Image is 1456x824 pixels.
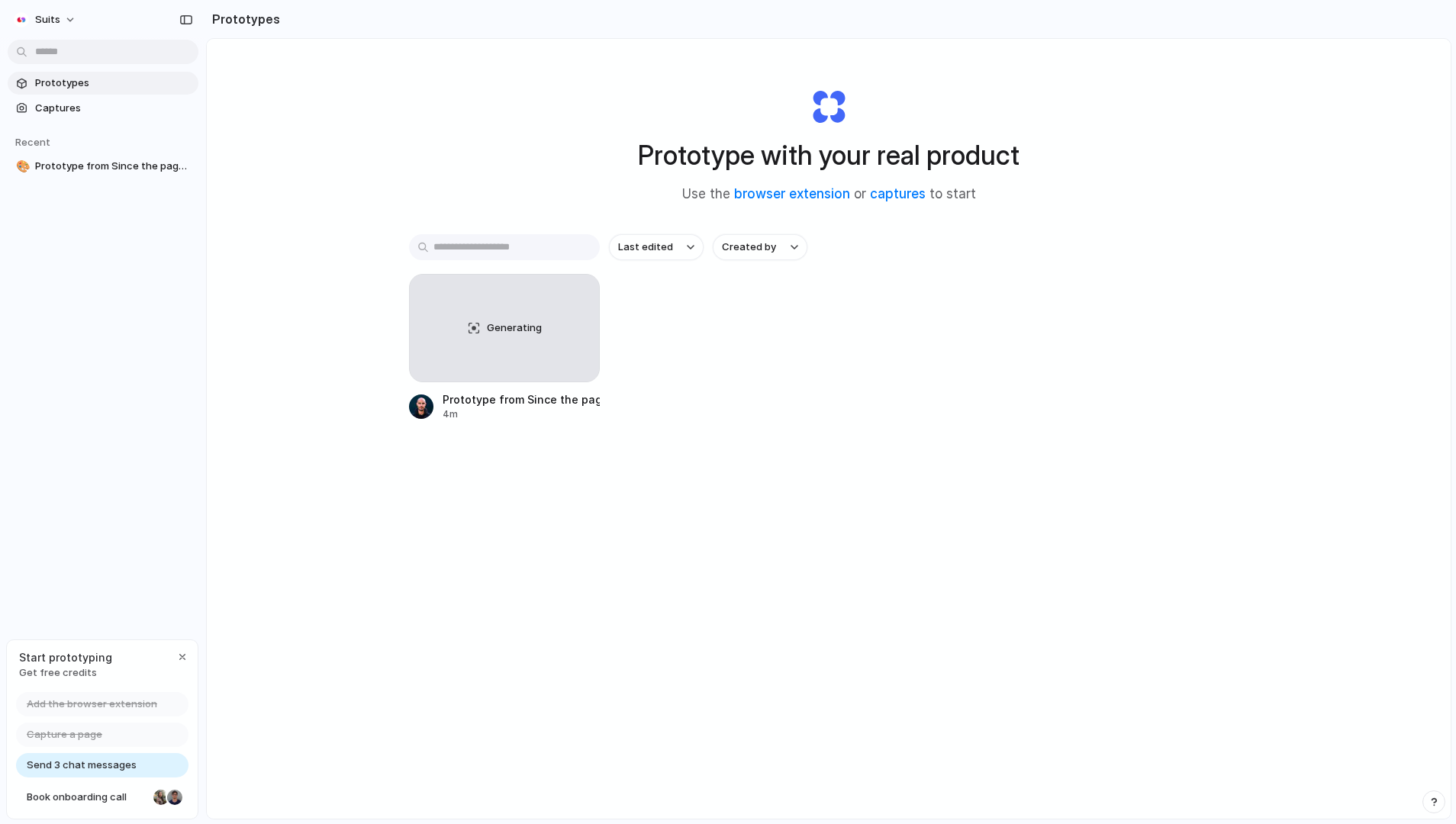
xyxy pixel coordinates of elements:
[14,159,29,174] button: 🎨
[15,136,50,148] span: Recent
[409,274,600,421] a: GeneratingPrototype from Since the page has no title or headings, and the URL is unique, the best...
[206,10,280,28] h2: Prototypes
[8,97,198,120] a: Captures
[734,186,850,201] a: browser extension
[35,76,192,91] span: Prototypes
[618,240,673,255] span: Last edited
[27,697,157,712] span: Add the browser extension
[152,788,170,806] div: Nicole Kubica
[638,135,1020,175] h1: Prototype with your real product
[16,158,27,175] div: 🎨
[27,790,147,805] span: Book onboarding call
[487,320,542,336] span: Generating
[166,788,184,806] div: Christian Iacullo
[35,101,192,116] span: Captures
[8,155,198,178] a: 🎨Prototype from Since the page has no title or headings, and the URL is unique, the best concise ...
[682,185,976,204] span: Use the or to start
[16,785,188,810] a: Book onboarding call
[19,665,112,681] span: Get free credits
[27,727,102,742] span: Capture a page
[8,8,84,32] button: Suits
[27,758,137,773] span: Send 3 chat messages
[713,234,807,260] button: Created by
[609,234,704,260] button: Last edited
[870,186,926,201] a: captures
[443,391,600,407] div: Prototype from Since the page has no title or headings, and the URL is unique, the best concise t...
[35,159,192,174] span: Prototype from Since the page has no title or headings, and the URL is unique, the best concise t...
[443,407,600,421] div: 4m
[19,649,112,665] span: Start prototyping
[722,240,776,255] span: Created by
[35,12,60,27] span: Suits
[8,72,198,95] a: Prototypes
